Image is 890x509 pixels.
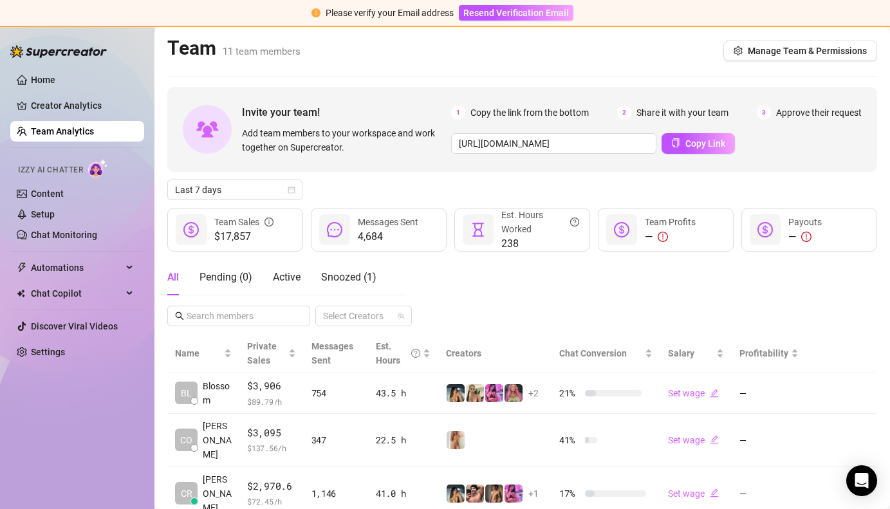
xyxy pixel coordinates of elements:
div: 754 [311,386,360,400]
span: $ 89.79 /h [247,395,296,408]
span: exclamation-circle [658,232,668,242]
img: ehcico [447,485,465,503]
span: Last 7 days [175,180,295,199]
span: Copy Link [685,138,725,149]
span: [PERSON_NAME] [203,419,232,461]
span: search [175,311,184,320]
input: Search members [187,309,292,323]
a: Setup [31,209,55,219]
img: YOUR [447,431,465,449]
span: CR [181,486,192,501]
div: All [167,270,179,285]
span: 17 % [559,486,580,501]
span: Snoozed ( 1 ) [321,271,376,283]
div: Est. Hours [376,339,420,367]
span: Name [175,346,221,360]
img: AI Chatter [88,159,108,178]
span: CO [180,433,192,447]
img: Emmy [505,384,523,402]
span: Invite your team! [242,104,451,120]
a: Set wageedit [668,435,719,445]
span: Payouts [788,217,822,227]
span: Manage Team & Permissions [748,46,867,56]
span: 21 % [559,386,580,400]
span: dollar-circle [757,222,773,237]
button: Copy Link [662,133,735,154]
span: 238 [501,236,579,252]
div: 41.0 h [376,486,431,501]
span: 41 % [559,433,580,447]
span: Messages Sent [358,217,418,227]
span: 4,684 [358,229,418,245]
span: + 2 [528,386,539,400]
th: Creators [438,334,552,373]
span: exclamation-circle [801,232,811,242]
button: Manage Team & Permissions [723,41,877,61]
span: Chat Conversion [559,348,627,358]
th: Name [167,334,239,373]
span: 3 [757,106,771,120]
img: Princesshub [485,384,503,402]
span: Share it with your team [636,106,728,120]
span: copy [671,138,680,147]
div: Est. Hours Worked [501,208,579,236]
span: Profitability [739,348,788,358]
span: edit [710,488,719,497]
span: Copy the link from the bottom [470,106,589,120]
span: message [327,222,342,237]
img: Princesshub [505,485,523,503]
span: BL [181,386,192,400]
span: Team Profits [645,217,696,227]
h2: Team [167,36,301,60]
a: Set wageedit [668,388,719,398]
div: 1,146 [311,486,360,501]
span: Salary [668,348,694,358]
span: calendar [288,186,295,194]
span: Chat Copilot [31,283,122,304]
a: Discover Viral Videos [31,321,118,331]
span: $2,970.6 [247,479,296,494]
img: Chat Copilot [17,289,25,298]
span: Blossom [203,379,232,407]
a: Creator Analytics [31,95,134,116]
div: Team Sales [214,215,273,229]
span: setting [734,46,743,55]
span: 2 [617,106,631,120]
span: info-circle [264,215,273,229]
span: question-circle [570,208,579,236]
span: edit [710,435,719,444]
span: exclamation-circle [311,8,320,17]
div: 43.5 h [376,386,431,400]
span: + 1 [528,486,539,501]
a: Set wageedit [668,488,719,499]
td: — [732,414,806,467]
div: — [788,229,822,245]
div: Please verify your Email address [326,6,454,20]
span: $ 137.56 /h [247,441,296,454]
div: — [645,229,696,245]
div: 22.5 h [376,433,431,447]
span: $3,095 [247,425,296,441]
span: 1 [451,106,465,120]
span: dollar-circle [183,222,199,237]
span: $17,857 [214,229,273,245]
span: Private Sales [247,341,277,366]
span: Messages Sent [311,341,353,366]
a: Chat Monitoring [31,230,97,240]
img: Jacquie [466,384,484,402]
div: Pending ( 0 ) [199,270,252,285]
span: Resend Verification Email [463,8,569,18]
td: — [732,373,806,414]
span: 11 team members [223,46,301,57]
span: question-circle [411,339,420,367]
span: Izzy AI Chatter [18,164,83,176]
a: Content [31,189,64,199]
img: logo-BBDzfeDw.svg [10,45,107,58]
span: Approve their request [776,106,862,120]
a: Home [31,75,55,85]
span: $3,906 [247,378,296,394]
span: Active [273,271,301,283]
div: 347 [311,433,360,447]
a: Settings [31,347,65,357]
span: thunderbolt [17,263,27,273]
